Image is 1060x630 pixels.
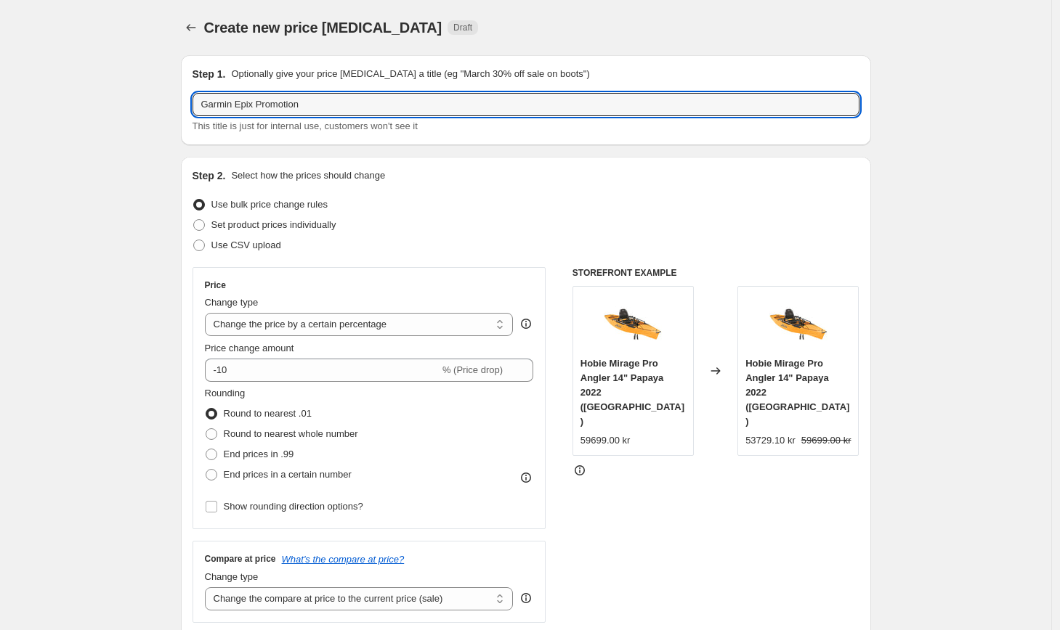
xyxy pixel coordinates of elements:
[205,553,276,565] h3: Compare at price
[745,358,849,427] span: Hobie Mirage Pro Angler 14" Papaya 2022 ([GEOGRAPHIC_DATA])
[204,20,442,36] span: Create new price [MEDICAL_DATA]
[801,433,851,448] strike: 59699.00 kr
[181,17,201,38] button: Price change jobs
[604,294,662,352] img: PRO-ANGLER-14--PAYAPAYA-ORANGE_80x.jpg
[205,571,259,582] span: Change type
[580,358,684,427] span: Hobie Mirage Pro Angler 14" Papaya 2022 ([GEOGRAPHIC_DATA])
[193,120,418,131] span: This title is just for internal use, customers won't see it
[224,449,294,459] span: End prices in .99
[769,294,828,352] img: PRO-ANGLER-14--PAYAPAYA-ORANGE_80x.jpg
[224,428,358,439] span: Round to nearest whole number
[193,93,859,116] input: 30% off holiday sale
[193,168,226,183] h2: Step 2.
[211,199,328,210] span: Use bulk price change rules
[745,433,796,448] div: 53729.10 kr
[519,591,533,605] div: help
[282,554,405,565] button: What's the compare at price?
[205,343,294,353] span: Price change amount
[211,240,281,250] span: Use CSV upload
[573,267,859,279] h6: STOREFRONT EXAMPLE
[205,279,226,291] h3: Price
[519,316,533,331] div: help
[442,364,503,375] span: % (Price drop)
[224,501,363,512] span: Show rounding direction options?
[205,297,259,308] span: Change type
[205,388,246,398] span: Rounding
[231,168,385,183] p: Select how the prices should change
[211,219,336,230] span: Set product prices individually
[224,408,312,419] span: Round to nearest .01
[224,469,352,480] span: End prices in a certain number
[205,359,440,382] input: -15
[193,67,226,81] h2: Step 1.
[453,22,472,33] span: Draft
[580,433,631,448] div: 59699.00 kr
[231,67,589,81] p: Optionally give your price [MEDICAL_DATA] a title (eg "March 30% off sale on boots")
